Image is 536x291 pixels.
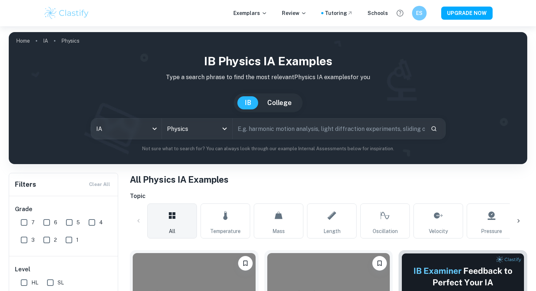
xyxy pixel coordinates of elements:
[9,32,527,164] img: profile cover
[373,227,398,235] span: Oscillation
[238,256,253,271] button: Bookmark
[15,179,36,190] h6: Filters
[233,9,267,17] p: Exemplars
[15,145,521,152] p: Not sure what to search for? You can always look through our example Internal Assessments below f...
[99,218,103,226] span: 4
[210,227,241,235] span: Temperature
[481,227,502,235] span: Pressure
[76,236,78,244] span: 1
[428,123,440,135] button: Search
[91,119,162,139] div: IA
[220,124,230,134] button: Open
[325,9,353,17] a: Tutoring
[282,9,307,17] p: Review
[260,96,299,109] button: College
[368,9,388,17] a: Schools
[429,227,448,235] span: Velocity
[15,73,521,82] p: Type a search phrase to find the most relevant Physics IA examples for you
[169,227,175,235] span: All
[130,192,527,201] h6: Topic
[54,218,57,226] span: 6
[394,7,406,19] button: Help and Feedback
[54,236,57,244] span: 2
[16,36,30,46] a: Home
[233,119,425,139] input: E.g. harmonic motion analysis, light diffraction experiments, sliding objects down a ramp...
[15,53,521,70] h1: IB Physics IA examples
[412,6,427,20] button: ES
[130,173,527,186] h1: All Physics IA Examples
[272,227,285,235] span: Mass
[15,265,113,274] h6: Level
[441,7,493,20] button: UPGRADE NOW
[77,218,80,226] span: 5
[31,218,35,226] span: 7
[58,279,64,287] span: SL
[237,96,259,109] button: IB
[43,6,90,20] img: Clastify logo
[415,9,424,17] h6: ES
[61,37,79,45] p: Physics
[31,279,38,287] span: HL
[15,205,113,214] h6: Grade
[43,36,48,46] a: IA
[372,256,387,271] button: Bookmark
[323,227,341,235] span: Length
[31,236,35,244] span: 3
